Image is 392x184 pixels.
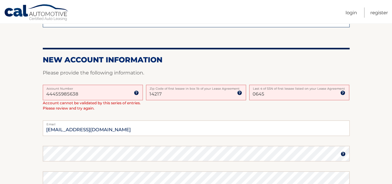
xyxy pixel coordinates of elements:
[340,90,345,95] img: tooltip.svg
[237,90,242,95] img: tooltip.svg
[43,120,350,125] label: Email
[346,7,357,18] a: Login
[43,85,143,90] label: Account Number
[249,85,349,100] input: SSN or EIN (last 4 digits only)
[4,4,69,22] a: Cal Automotive
[43,85,143,100] input: Account Number
[43,69,350,77] p: Please provide the following information.
[146,85,246,100] input: Zip Code
[370,7,388,18] a: Register
[43,55,350,65] h2: New Account Information
[43,120,350,136] input: Email
[146,85,246,90] label: Zip Code of first lessee in box 1b of your Lease Agreement
[341,151,346,156] img: tooltip.svg
[134,90,139,95] img: tooltip.svg
[249,85,349,90] label: Last 4 of SSN of first lessee listed on your Lease Agreement
[43,101,141,110] span: Account cannot be validated by this series of entries. Please review and try again.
